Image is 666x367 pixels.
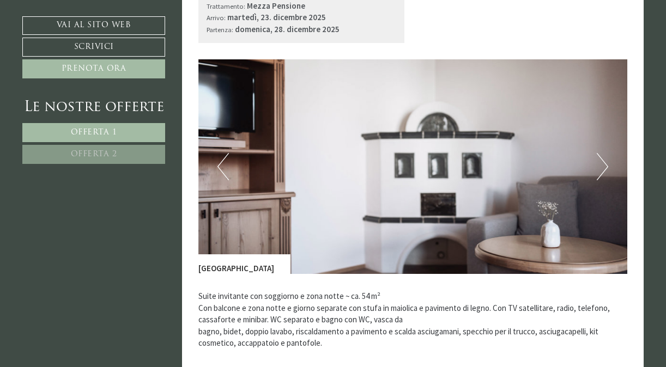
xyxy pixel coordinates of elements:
p: Suite invitante con soggiorno e zona notte ~ ca. 54 m² Con balcone e zona notte e giorno separate... [198,290,628,348]
div: [DATE] [197,8,233,26]
button: Invia [370,287,430,306]
small: Trattamento: [207,2,245,10]
div: [GEOGRAPHIC_DATA] [198,254,290,274]
a: Vai al sito web [22,16,165,35]
img: image [198,59,628,274]
div: Montis – Active Nature Spa [16,31,144,39]
b: domenica, 28. dicembre 2025 [235,24,340,34]
b: Mezza Pensione [247,1,305,11]
small: Arrivo: [207,13,226,22]
div: Le nostre offerte [22,97,165,118]
small: Partenza: [207,25,233,34]
button: Next [597,153,608,180]
button: Previous [217,153,229,180]
a: Prenota ora [22,59,165,78]
a: Scrivici [22,38,165,57]
div: Buon giorno, come possiamo aiutarla? [8,29,150,60]
span: Offerta 2 [71,150,117,158]
small: 18:16 [16,51,144,58]
b: martedì, 23. dicembre 2025 [227,12,326,22]
span: Offerta 1 [71,129,117,137]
